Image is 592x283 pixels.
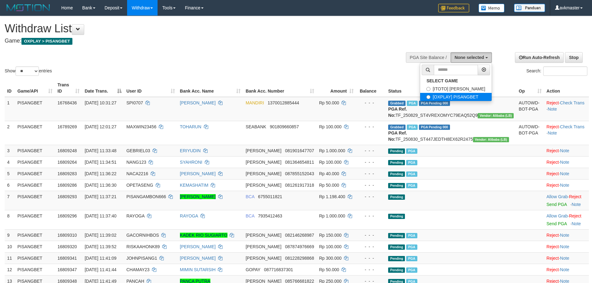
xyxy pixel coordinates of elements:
[426,95,430,99] input: [OXPLAY] PISANGBET
[406,267,417,273] span: Marked by avkjunita
[5,38,388,44] h4: Game:
[359,255,383,261] div: - - -
[246,183,281,188] span: [PERSON_NAME]
[516,79,544,97] th: Op: activate to sort column ascending
[516,97,544,121] td: AUTOWD-BOT-PGA
[5,210,15,229] td: 8
[180,244,216,249] a: [PERSON_NAME]
[180,160,202,165] a: SYAHRONI
[285,233,314,238] span: Copy 082146268987 to clipboard
[388,101,406,106] span: Grabbed
[319,183,339,188] span: Rp 50.000
[359,124,383,130] div: - - -
[426,87,430,91] input: [ITOTO] [PERSON_NAME]
[544,168,589,179] td: ·
[319,256,342,261] span: Rp 300.000
[21,38,72,45] span: OXPLAY > PISANGBET
[547,256,559,261] a: Reject
[319,100,339,105] span: Rp 50.000
[57,148,77,153] span: 16809248
[85,160,116,165] span: [DATE] 11:34:51
[479,4,505,12] img: Button%20Memo.svg
[126,100,143,105] span: SPI0707
[388,214,405,219] span: Pending
[547,171,559,176] a: Reject
[85,194,116,199] span: [DATE] 11:37:21
[285,148,314,153] span: Copy 081901647707 to clipboard
[126,148,150,153] span: GEBRIEL03
[246,100,264,105] span: MANDIRI
[5,97,15,121] td: 1
[319,160,342,165] span: Rp 100.000
[547,124,559,129] a: Reject
[285,160,314,165] span: Copy 081364654811 to clipboard
[516,121,544,145] td: AUTOWD-BOT-PGA
[57,267,77,272] span: 16809347
[180,194,216,199] a: [PERSON_NAME]
[5,229,15,241] td: 9
[544,145,589,156] td: ·
[57,244,77,249] span: 16809320
[560,183,569,188] a: Note
[246,160,281,165] span: [PERSON_NAME]
[359,232,383,238] div: - - -
[246,233,281,238] span: [PERSON_NAME]
[5,168,15,179] td: 5
[478,113,514,118] span: Vendor URL: https://dashboard.q2checkout.com/secure
[420,85,491,93] label: [ITOTO] [PERSON_NAME]
[180,256,216,261] a: [PERSON_NAME]
[388,183,405,188] span: Pending
[85,124,116,129] span: [DATE] 12:01:27
[406,52,451,63] div: PGA Site Balance /
[359,194,383,200] div: - - -
[560,256,569,261] a: Note
[544,97,589,121] td: · ·
[406,256,417,261] span: Marked by avkedw
[544,229,589,241] td: ·
[285,244,314,249] span: Copy 087874976669 to clipboard
[180,213,198,218] a: RAYOGA
[246,124,266,129] span: SEABANK
[388,244,405,250] span: Pending
[57,100,77,105] span: 16768436
[5,191,15,210] td: 7
[473,137,509,142] span: Vendor URL: https://dashboard.q2checkout.com/secure
[126,233,159,238] span: GACORNIHBOS
[388,233,405,238] span: Pending
[356,79,386,97] th: Balance
[319,213,345,218] span: Rp 1.000.000
[388,130,407,142] b: PGA Ref. No:
[547,267,559,272] a: Reject
[126,194,166,199] span: PISANGAMBON666
[419,101,450,106] span: PGA Pending
[258,194,282,199] span: Copy 6755011821 to clipboard
[547,183,559,188] a: Reject
[285,256,314,261] span: Copy 081228298868 to clipboard
[5,252,15,264] td: 11
[359,182,383,188] div: - - -
[5,156,15,168] td: 4
[243,79,316,97] th: Bank Acc. Number: activate to sort column ascending
[544,210,589,229] td: ·
[180,233,227,238] a: KADEK RIO SUGIARTO
[85,256,116,261] span: [DATE] 11:41:09
[85,100,116,105] span: [DATE] 10:31:27
[560,124,585,129] a: Check Trans
[85,244,116,249] span: [DATE] 11:39:52
[359,159,383,165] div: - - -
[15,145,55,156] td: PISANGBET
[5,121,15,145] td: 2
[569,213,581,218] a: Reject
[270,124,299,129] span: Copy 901809660857 to clipboard
[5,66,52,76] label: Show entries
[82,79,124,97] th: Date Trans.: activate to sort column descending
[180,171,216,176] a: [PERSON_NAME]
[246,267,260,272] span: GOPAY
[15,229,55,241] td: PISANGBET
[560,171,569,176] a: Note
[57,124,77,129] span: 16789269
[15,210,55,229] td: PISANGBET
[180,148,201,153] a: ERIYUDIN
[5,264,15,275] td: 12
[126,124,156,129] span: MAXWIN23456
